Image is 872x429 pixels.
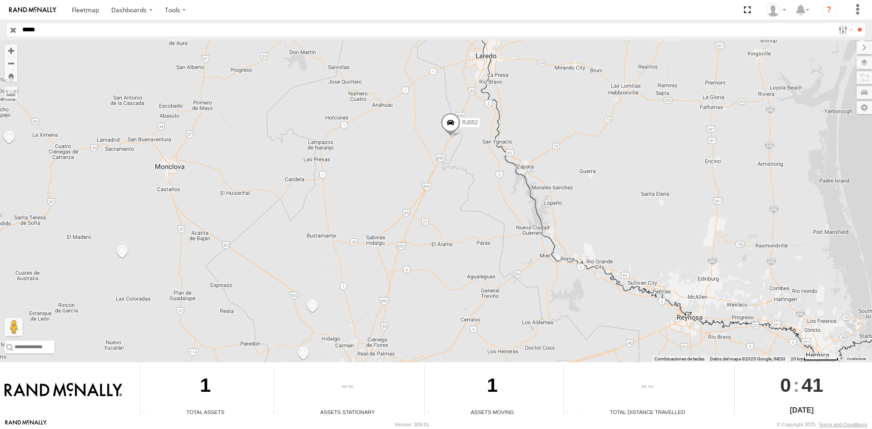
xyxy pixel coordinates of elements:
[835,23,854,36] label: Search Filter Options
[763,3,789,17] div: Sebastian Velez
[5,318,23,336] button: Arrastra el hombrecito naranja al mapa para abrir Street View
[5,383,122,398] img: Rand McNally
[819,422,867,427] a: Terms and Conditions
[564,409,577,416] div: Total distance travelled by all assets within specified date range and applied filters
[274,409,288,416] div: Total number of assets current stationary.
[425,409,438,416] div: Total number of assets current in transit.
[395,422,429,427] div: Version: 308.01
[822,3,836,17] i: ?
[140,409,154,416] div: Total number of Enabled Assets
[5,44,17,57] button: Zoom in
[857,101,872,114] label: Map Settings
[777,422,867,427] div: © Copyright 2025 -
[791,356,803,361] span: 20 km
[847,357,866,360] a: Condiciones (se abre en una nueva pestaña)
[780,365,791,404] span: 0
[710,356,785,361] span: Datos del mapa ©2025 Google, INEGI
[425,365,560,408] div: 1
[5,86,17,99] label: Measure
[654,356,704,362] button: Combinaciones de teclas
[5,57,17,69] button: Zoom out
[788,356,841,362] button: Escala del mapa: 20 km por 73 píxeles
[140,408,270,416] div: Total Assets
[564,408,731,416] div: Total Distance Travelled
[5,420,47,429] a: Visit our Website
[274,408,421,416] div: Assets Stationary
[5,69,17,82] button: Zoom Home
[140,365,270,408] div: 1
[802,365,823,404] span: 41
[425,408,560,416] div: Assets Moving
[735,365,869,404] div: :
[462,119,478,126] span: RJ052
[9,7,56,13] img: rand-logo.svg
[735,405,869,416] div: [DATE]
